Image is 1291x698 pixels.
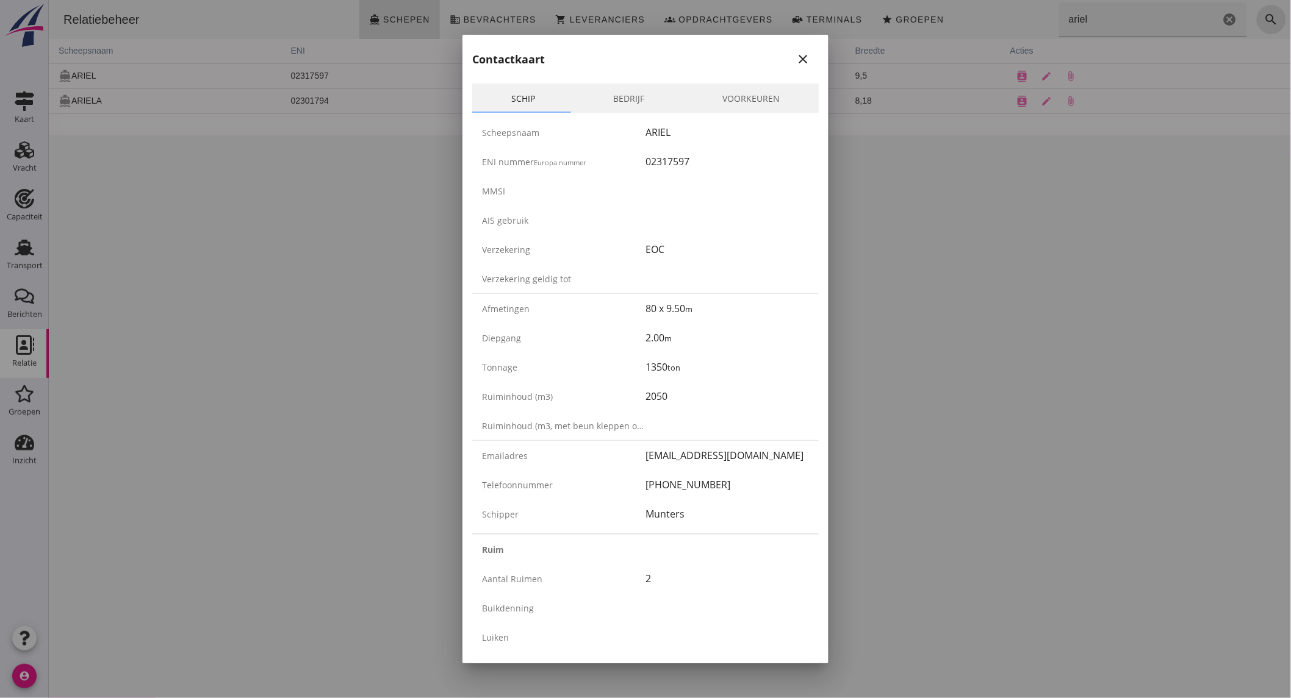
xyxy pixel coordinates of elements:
i: attach_file [1017,71,1028,82]
div: 02317597 [645,154,809,169]
span: Schepen [334,15,381,24]
td: 80 [654,63,797,88]
div: [EMAIL_ADDRESS][DOMAIN_NAME] [645,448,809,463]
span: Aantal ruimen [482,573,542,585]
i: search [1215,12,1230,27]
i: attach_file [1017,96,1028,107]
span: Groepen [846,15,895,24]
span: Leveranciers [520,15,596,24]
td: 2050 [533,63,654,88]
th: acties [952,39,1242,63]
div: Scheepsnaam [482,126,645,139]
span: Luiken verzegelbaar [482,661,565,672]
div: AIS gebruik [482,214,645,227]
a: Bedrijf [574,84,683,113]
small: Europa nummer [534,158,586,167]
div: 2 [645,571,809,586]
div: 2050 [645,389,809,404]
td: 02317597 [232,63,412,88]
div: 2.00 [645,330,809,345]
th: ENI [232,39,412,63]
i: business [401,14,412,25]
div: MMSI [482,185,645,198]
h2: Contactkaart [472,51,545,68]
div: 80 x 9.50 [645,301,809,316]
i: star [833,14,844,25]
a: Voorkeuren [683,84,819,113]
small: m [664,333,672,344]
div: Emailadres [482,449,645,462]
strong: Ruim [482,543,504,556]
div: Telefoonnummer [482,479,645,491]
i: shopping_cart [507,14,518,25]
div: Diepgang [482,332,645,344]
div: Verzekering [482,243,645,256]
td: 927 [412,88,533,113]
i: edit [993,71,1004,82]
span: Luiken [482,632,509,643]
i: contacts [968,71,979,82]
i: close [796,52,810,66]
a: Schip [472,84,574,113]
td: 67,11 [654,88,797,113]
th: lengte [654,39,797,63]
div: Afmetingen [482,302,645,315]
div: Tonnage [482,361,645,374]
small: ton [667,362,680,373]
i: Wis Zoeken... [1174,12,1189,27]
span: Bevrachters [414,15,487,24]
span: Opdrachtgevers [629,15,724,24]
div: ARIEL [645,125,809,140]
span: Buikdenning [482,602,534,614]
div: Munters [645,507,809,521]
div: Verzekering geldig tot [482,272,645,285]
td: 8,18 [797,88,952,113]
i: contacts [968,96,979,107]
i: edit [993,96,1004,107]
div: Ruiminhoud (m3) [482,390,645,403]
i: directions_boat [10,94,23,107]
span: Terminals [757,15,814,24]
i: directions_boat [10,69,23,82]
td: 02301794 [232,88,412,113]
div: 1350 [645,360,809,374]
div: Schipper [482,508,645,521]
th: m3 [533,39,654,63]
i: directions_boat [320,14,331,25]
div: Ruiminhoud (m3, met beun kleppen open) [482,419,645,432]
div: [PHONE_NUMBER] [645,477,809,492]
td: 9,5 [797,63,952,88]
small: m [685,304,692,315]
th: breedte [797,39,952,63]
div: ENI nummer [482,155,645,168]
th: ton [412,39,533,63]
div: EOC [645,242,809,257]
i: front_loader [744,14,755,25]
td: 1350 [412,63,533,88]
div: Relatiebeheer [5,11,101,28]
i: groups [616,14,627,25]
